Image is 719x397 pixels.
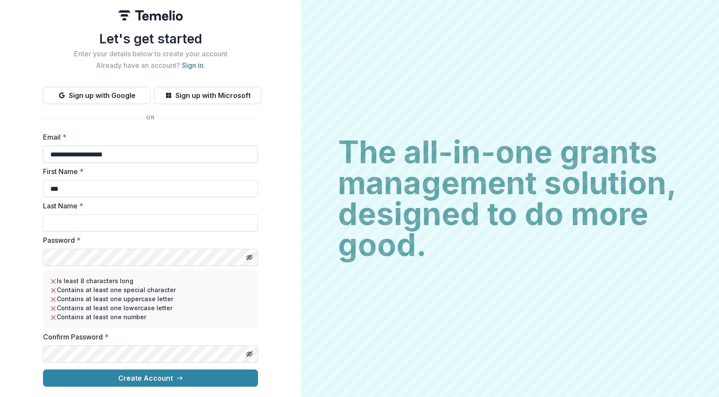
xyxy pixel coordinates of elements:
[43,235,253,245] label: Password
[43,31,258,46] h1: Let's get started
[243,250,256,264] button: Toggle password visibility
[43,61,258,70] h2: Already have an account? .
[43,370,258,387] button: Create Account
[43,87,151,104] button: Sign up with Google
[43,201,253,211] label: Last Name
[50,276,251,285] li: Is least 8 characters long
[43,50,258,58] h2: Enter your details below to create your account
[243,347,256,361] button: Toggle password visibility
[50,285,251,294] li: Contains at least one special character
[50,312,251,321] li: Contains at least one number
[154,87,261,104] button: Sign up with Microsoft
[43,166,253,177] label: First Name
[50,294,251,303] li: Contains at least one uppercase letter
[43,332,253,342] label: Confirm Password
[43,132,253,142] label: Email
[50,303,251,312] li: Contains at least one lowercase letter
[182,61,203,70] a: Sign in
[118,10,183,21] img: Temelio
